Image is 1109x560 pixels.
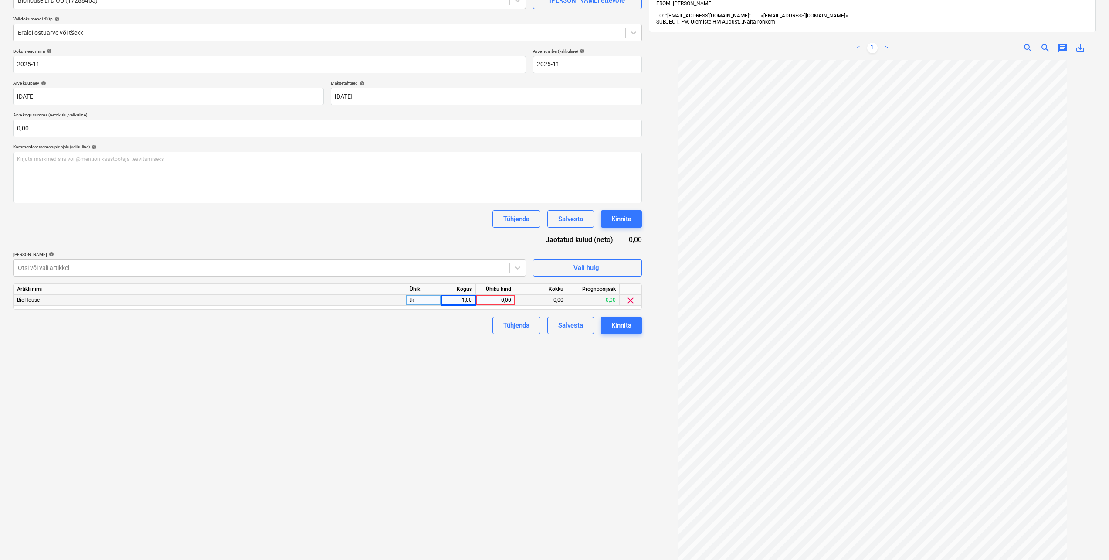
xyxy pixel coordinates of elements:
[479,295,511,306] div: 0,00
[573,262,601,273] div: Vali hulgi
[611,320,631,331] div: Kinnita
[558,320,583,331] div: Salvesta
[1023,43,1033,53] span: zoom_in
[13,112,642,120] p: Arve kogusumma (netokulu, valikuline)
[14,284,406,295] div: Artikli nimi
[90,144,97,150] span: help
[13,88,324,105] input: Arve kuupäeva pole määratud.
[533,56,642,73] input: Arve number
[13,80,324,86] div: Arve kuupäev
[492,317,540,334] button: Tühjenda
[567,284,620,295] div: Prognoosijääk
[656,19,739,25] span: SUBJECT: Fw: Ülemiste HM August
[444,295,472,306] div: 1,00
[611,213,631,225] div: Kinnita
[529,235,627,245] div: Jaotatud kulud (neto)
[1040,43,1051,53] span: zoom_out
[743,19,775,25] span: Näita rohkem
[533,48,642,54] div: Arve number (valikuline)
[45,48,52,54] span: help
[331,80,641,86] div: Maksetähtaeg
[578,48,585,54] span: help
[656,0,712,7] span: FROM: [PERSON_NAME]
[441,284,476,295] div: Kogus
[13,252,526,257] div: [PERSON_NAME]
[13,48,526,54] div: Dokumendi nimi
[492,210,540,228] button: Tühjenda
[547,210,594,228] button: Salvesta
[547,317,594,334] button: Salvesta
[1075,43,1085,53] span: save_alt
[739,19,775,25] span: ...
[656,13,848,19] span: TO: "[EMAIL_ADDRESS][DOMAIN_NAME]" <[EMAIL_ADDRESS][DOMAIN_NAME]>
[881,43,892,53] a: Next page
[13,56,526,73] input: Dokumendi nimi
[558,213,583,225] div: Salvesta
[853,43,864,53] a: Previous page
[17,297,40,303] span: BioHouse
[406,284,441,295] div: Ühik
[503,320,529,331] div: Tühjenda
[625,295,636,306] span: clear
[47,252,54,257] span: help
[867,43,878,53] a: Page 1 is your current page
[601,317,642,334] button: Kinnita
[1058,43,1068,53] span: chat
[567,295,620,306] div: 0,00
[331,88,641,105] input: Tähtaega pole määratud
[533,259,642,277] button: Vali hulgi
[515,284,567,295] div: Kokku
[13,16,642,22] div: Vali dokumendi tüüp
[13,120,642,137] input: Arve kogusumma (netokulu, valikuline)
[39,81,46,86] span: help
[503,213,529,225] div: Tühjenda
[13,144,642,150] div: Kommentaar raamatupidajale (valikuline)
[406,295,441,306] div: tk
[515,295,567,306] div: 0,00
[476,284,515,295] div: Ühiku hind
[53,17,60,22] span: help
[358,81,365,86] span: help
[627,235,641,245] div: 0,00
[601,210,642,228] button: Kinnita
